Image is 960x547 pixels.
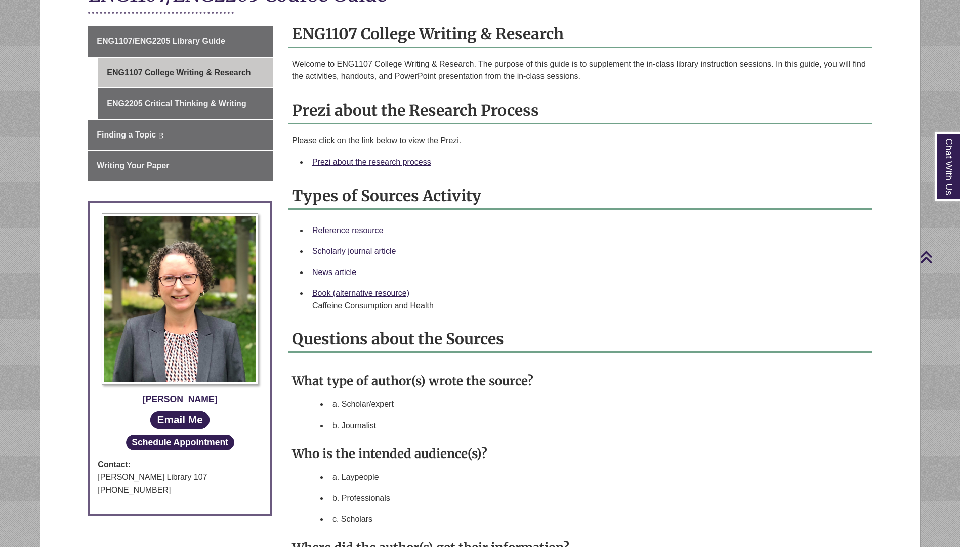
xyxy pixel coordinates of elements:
[328,394,868,415] li: a. Scholar/expert
[88,26,273,181] div: Guide Page Menu
[88,120,273,150] a: Finding a Topic
[98,213,262,406] a: Profile Photo [PERSON_NAME]
[292,446,487,462] strong: Who is the intended audience(s)?
[328,509,868,530] li: c. Scholars
[158,133,164,138] i: This link opens in a new window
[150,411,210,429] a: Email Me
[292,58,868,82] p: Welcome to ENG1107 College Writing & Research. The purpose of this guide is to supplement the in-...
[292,134,868,147] p: Please click on the link below to view the Prezi.
[328,467,868,488] li: a. Laypeople
[328,415,868,436] li: b. Journalist
[312,226,384,235] a: Reference resource
[98,392,262,406] div: [PERSON_NAME]
[88,26,273,57] a: ENG1107/ENG2205 Library Guide
[920,250,957,264] a: Back to Top
[312,289,409,297] a: Book (alternative resource)
[97,130,156,139] span: Finding a Topic
[126,435,234,450] button: Schedule Appointment
[312,158,431,166] a: Prezi about the research process
[88,151,273,181] a: Writing Your Paper
[98,58,273,88] a: ENG1107 College Writing & Research
[102,213,258,385] img: Profile Photo
[98,458,262,471] strong: Contact:
[98,88,273,119] a: ENG2205 Critical Thinking & Writing
[312,268,356,277] a: News article
[288,21,872,48] h2: ENG1107 College Writing & Research
[312,300,864,312] div: Caffeine Consumption and Health
[312,247,396,255] a: Scholarly journal article
[288,183,872,210] h2: Types of Sources Activity
[97,37,225,45] span: ENG1107/ENG2205 Library Guide
[288,326,872,353] h2: Questions about the Sources
[98,484,262,497] div: [PHONE_NUMBER]
[98,471,262,484] div: [PERSON_NAME] Library 107
[328,488,868,509] li: b. Professionals
[288,98,872,124] h2: Prezi about the Research Process
[97,161,169,170] span: Writing Your Paper
[292,373,533,389] strong: What type of author(s) wrote the source?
